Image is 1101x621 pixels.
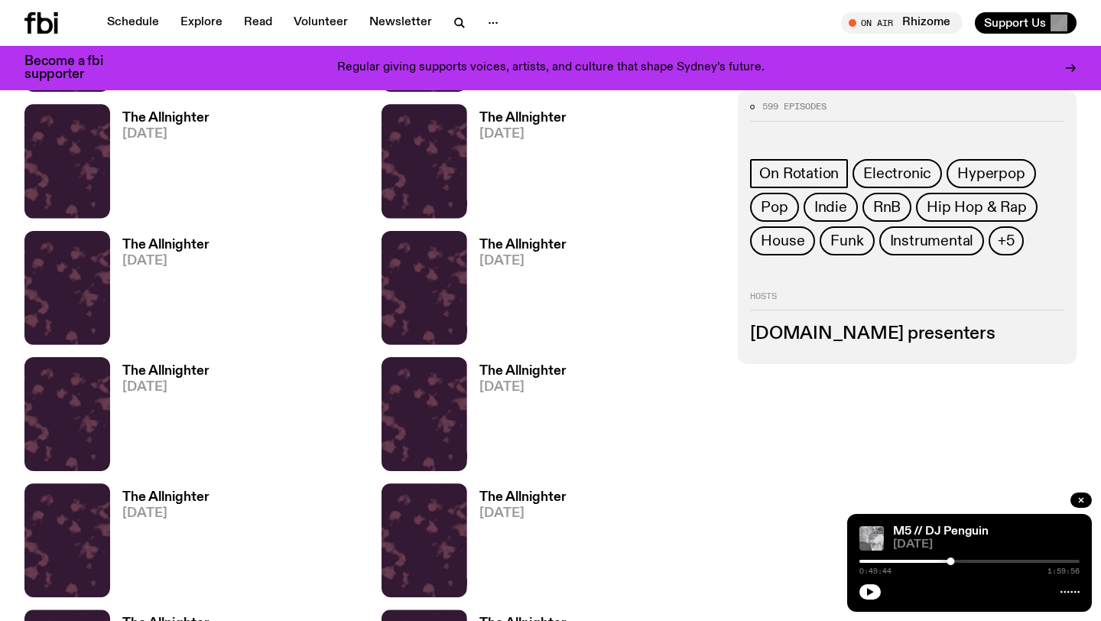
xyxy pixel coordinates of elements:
a: Electronic [853,159,942,188]
span: Indie [814,199,847,216]
a: Hip Hop & Rap [916,193,1037,222]
a: House [750,226,815,255]
span: [DATE] [122,128,209,141]
h3: The Allnighter [122,365,209,378]
a: The Allnighter[DATE] [110,239,209,345]
span: Hip Hop & Rap [927,199,1026,216]
a: The Allnighter[DATE] [467,491,567,597]
a: The Allnighter[DATE] [110,112,209,218]
a: Hyperpop [947,159,1035,188]
a: Funk [820,226,874,255]
span: [DATE] [122,507,209,520]
span: [DATE] [479,128,567,141]
a: The Allnighter[DATE] [467,112,567,218]
a: Volunteer [284,12,357,34]
span: Instrumental [890,232,974,249]
span: +5 [998,232,1015,249]
a: The Allnighter[DATE] [467,365,567,471]
h3: [DOMAIN_NAME] presenters [750,326,1064,343]
span: Electronic [863,165,931,182]
h3: The Allnighter [479,365,567,378]
span: Pop [761,199,788,216]
h3: Become a fbi supporter [24,55,122,81]
a: The Allnighter[DATE] [110,491,209,597]
p: Regular giving supports voices, artists, and culture that shape Sydney’s future. [337,61,765,75]
h3: The Allnighter [122,112,209,125]
span: 0:49:44 [859,567,892,575]
span: [DATE] [479,507,567,520]
h3: The Allnighter [479,491,567,504]
a: Schedule [98,12,168,34]
a: Explore [171,12,232,34]
button: On AirRhizome [841,12,963,34]
h2: Hosts [750,292,1064,310]
a: Newsletter [360,12,441,34]
span: RnB [873,199,901,216]
h3: The Allnighter [122,491,209,504]
a: Read [235,12,281,34]
h3: The Allnighter [122,239,209,252]
span: 599 episodes [762,102,827,111]
a: Pop [750,193,798,222]
span: Hyperpop [957,165,1025,182]
span: [DATE] [122,381,209,394]
span: [DATE] [893,539,1080,551]
h3: The Allnighter [479,239,567,252]
span: Support Us [984,16,1046,30]
span: Funk [830,232,863,249]
h3: The Allnighter [479,112,567,125]
a: On Rotation [750,159,848,188]
a: Instrumental [879,226,985,255]
button: +5 [989,226,1024,255]
a: M5 // DJ Penguin [893,525,989,538]
a: The Allnighter[DATE] [467,239,567,345]
a: The Allnighter[DATE] [110,365,209,471]
span: [DATE] [122,255,209,268]
span: [DATE] [479,255,567,268]
span: 1:59:56 [1047,567,1080,575]
span: House [761,232,804,249]
span: On Rotation [759,165,839,182]
button: Support Us [975,12,1077,34]
a: Indie [804,193,858,222]
a: RnB [862,193,911,222]
span: [DATE] [479,381,567,394]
